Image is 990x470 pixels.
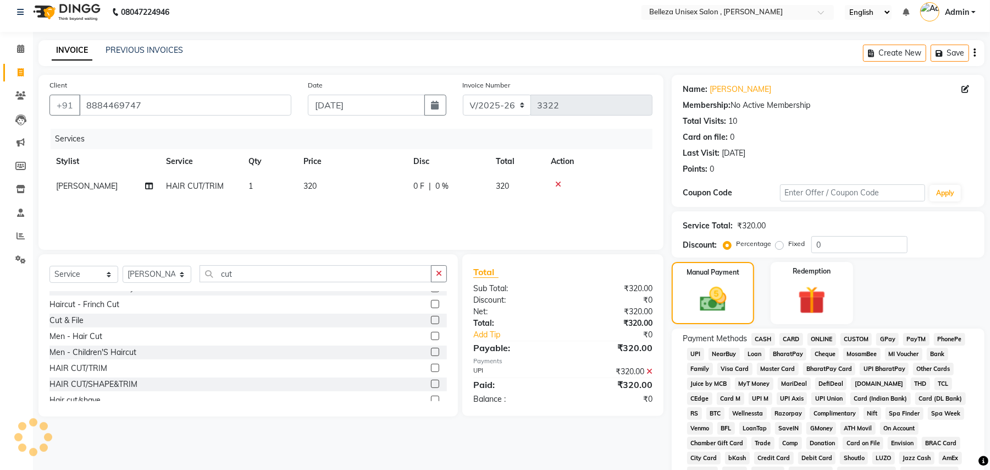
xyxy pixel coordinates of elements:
[687,378,731,390] span: Juice by MCB
[885,348,922,360] span: MI Voucher
[840,452,868,464] span: Shoutlo
[49,80,67,90] label: Client
[465,283,563,294] div: Sub Total:
[429,181,431,192] span: |
[563,294,661,306] div: ₹0
[888,437,917,450] span: Envision
[489,149,544,174] th: Total
[303,181,317,191] span: 320
[913,363,954,375] span: Other Cards
[465,394,563,405] div: Balance :
[473,266,499,278] span: Total
[683,220,733,232] div: Service Total:
[722,147,745,159] div: [DATE]
[728,116,737,127] div: 10
[730,132,734,143] div: 0
[811,392,846,405] span: UPI Union
[49,395,101,406] div: Hair cut/shave
[717,422,735,435] span: BFL
[49,315,84,326] div: Cut & File
[775,422,803,435] span: SaveIN
[687,437,747,450] span: Chamber Gift Card
[687,363,713,375] span: Family
[860,363,909,375] span: UPI BharatPay
[79,95,291,116] input: Search by Name/Mobile/Email/Code
[798,452,836,464] span: Debit Card
[843,348,881,360] span: MosamBee
[886,407,923,420] span: Spa Finder
[687,392,712,405] span: CEdge
[778,378,811,390] span: MariDeal
[687,407,702,420] span: RS
[683,132,728,143] div: Card on file:
[308,80,323,90] label: Date
[683,147,720,159] div: Last Visit:
[922,437,960,450] span: BRAC Card
[49,95,80,116] button: +91
[465,306,563,318] div: Net:
[811,348,839,360] span: Cheque
[49,149,159,174] th: Stylist
[683,187,779,199] div: Coupon Code
[754,452,794,464] span: Credit Card
[876,333,899,346] span: GPay
[808,333,836,346] span: ONLINE
[840,422,876,435] span: ATH Movil
[864,407,881,420] span: Nift
[840,333,872,346] span: CUSTOM
[51,129,661,149] div: Services
[863,45,926,62] button: Create New
[880,422,919,435] span: On Account
[49,331,102,342] div: Men - Hair Cut
[789,283,834,318] img: _gift.svg
[242,149,297,174] th: Qty
[687,452,721,464] span: City Card
[49,299,119,310] div: Haircut - Frinch Cut
[934,378,952,390] span: TCL
[544,149,652,174] th: Action
[939,452,962,464] span: AmEx
[465,366,563,378] div: UPI
[683,84,707,95] div: Name:
[297,149,407,174] th: Price
[911,378,930,390] span: THD
[930,185,961,201] button: Apply
[579,329,661,341] div: ₹0
[563,378,661,391] div: ₹320.00
[413,181,424,192] span: 0 F
[465,341,563,354] div: Payable:
[683,333,747,345] span: Payment Methods
[563,341,661,354] div: ₹320.00
[744,348,765,360] span: Loan
[407,149,489,174] th: Disc
[706,407,724,420] span: BTC
[248,181,253,191] span: 1
[899,452,934,464] span: Jazz Cash
[739,422,771,435] span: LoanTap
[200,265,432,282] input: Search or Scan
[725,452,750,464] span: bKash
[757,363,799,375] span: Master Card
[687,348,704,360] span: UPI
[465,378,563,391] div: Paid:
[931,45,969,62] button: Save
[49,379,137,390] div: HAIR CUT/SHAPE&TRIM
[465,294,563,306] div: Discount:
[803,363,856,375] span: BharatPay Card
[915,392,966,405] span: Card (DL Bank)
[749,392,772,405] span: UPI M
[49,363,107,374] div: HAIR CUT/TRIM
[683,100,974,111] div: No Active Membership
[717,392,744,405] span: Card M
[751,437,775,450] span: Trade
[687,267,739,277] label: Manual Payment
[465,318,563,329] div: Total:
[810,407,859,420] span: Complimentary
[780,184,925,201] input: Enter Offer / Coupon Code
[49,347,136,358] div: Men - Children'S Haircut
[683,116,726,127] div: Total Visits:
[770,348,807,360] span: BharatPay
[106,45,183,55] a: PREVIOUS INVOICES
[463,80,511,90] label: Invoice Number
[928,407,964,420] span: Spa Week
